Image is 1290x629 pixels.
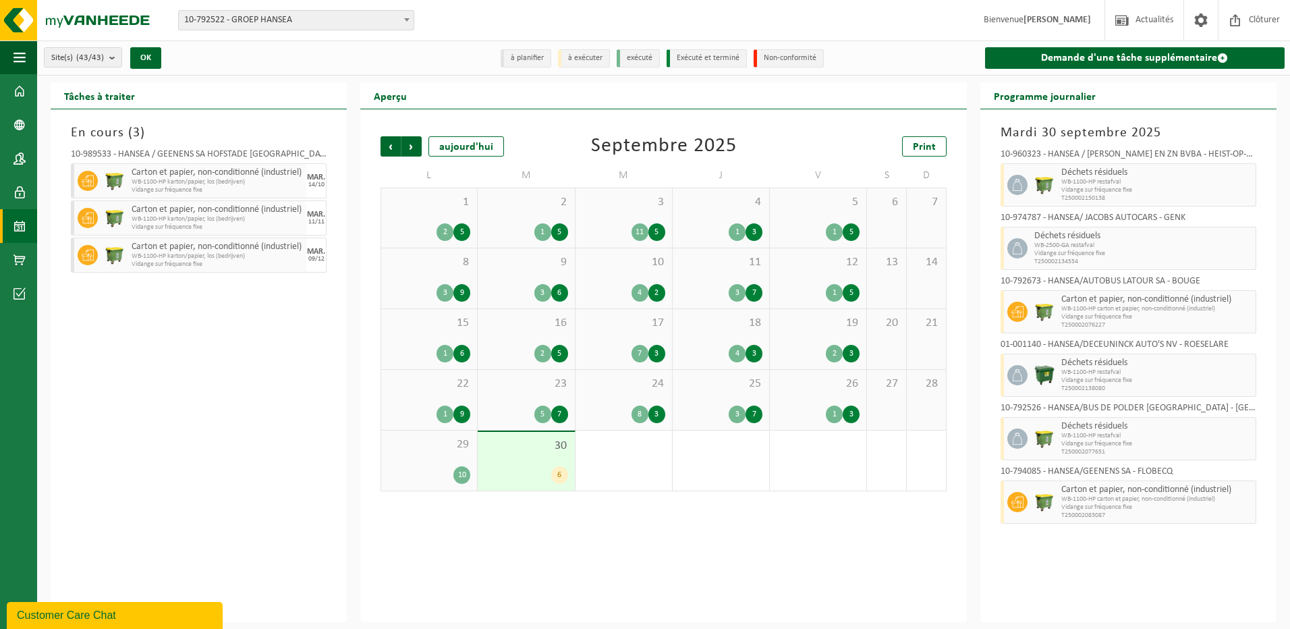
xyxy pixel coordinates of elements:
td: M [478,163,575,188]
td: S [867,163,907,188]
count: (43/43) [76,53,104,62]
span: Déchets résiduels [1061,358,1252,368]
img: WB-1100-HPE-GN-50 [1034,492,1055,512]
strong: [PERSON_NAME] [1023,15,1091,25]
img: WB-1100-HPE-GN-50 [105,171,125,191]
div: 10-792526 - HANSEA/BUS DE POLDER [GEOGRAPHIC_DATA] - [GEOGRAPHIC_DATA] [1001,404,1256,417]
span: T250002077651 [1061,448,1252,456]
span: 1 [388,195,470,210]
div: 4 [729,345,746,362]
div: 10-792673 - HANSEA/AUTOBUS LATOUR SA - BOUGE [1001,277,1256,290]
div: 3 [746,223,762,241]
div: 2 [534,345,551,362]
div: 11 [632,223,648,241]
div: 11/11 [308,219,325,225]
button: Site(s)(43/43) [44,47,122,67]
span: Déchets résiduels [1061,421,1252,432]
span: 26 [777,377,860,391]
div: MAR. [307,248,325,256]
span: WB-1100-HP carton et papier, non-conditionné (industriel) [1061,495,1252,503]
li: Non-conformité [754,49,824,67]
span: 8 [388,255,470,270]
div: 10-960323 - HANSEA / [PERSON_NAME] EN ZN BVBA - HEIST-OP-DEN-[PERSON_NAME] [1001,150,1256,163]
a: Print [902,136,947,157]
span: 13 [874,255,899,270]
span: WB-1100-HP karton/papier, los (bedrijven) [132,252,303,261]
td: M [576,163,673,188]
div: 2 [648,284,665,302]
span: 10 [582,255,665,270]
span: WB-1100-HP karton/papier, los (bedrijven) [132,178,303,186]
span: T250002138080 [1061,385,1252,393]
div: 4 [632,284,648,302]
span: 2 [484,195,567,210]
span: T250002083087 [1061,512,1252,520]
span: T250002076227 [1061,321,1252,329]
span: 22 [388,377,470,391]
span: 4 [679,195,762,210]
span: T250002150138 [1061,194,1252,202]
td: V [770,163,867,188]
div: 7 [632,345,648,362]
div: 5 [843,223,860,241]
div: 5 [453,223,470,241]
span: 5 [777,195,860,210]
div: 2 [826,345,843,362]
div: 6 [551,284,568,302]
span: 6 [874,195,899,210]
span: 23 [484,377,567,391]
span: Carton et papier, non-conditionné (industriel) [1061,294,1252,305]
h3: En cours ( ) [71,123,327,143]
div: 1 [437,345,453,362]
div: 1 [826,284,843,302]
span: Vidange sur fréquence fixe [1061,313,1252,321]
span: WB-1100-HP karton/papier, los (bedrijven) [132,215,303,223]
div: 5 [648,223,665,241]
iframe: chat widget [7,599,225,629]
span: 10-792522 - GROEP HANSEA [179,11,414,30]
span: 16 [484,316,567,331]
div: 3 [729,284,746,302]
div: 10 [453,466,470,484]
div: 5 [551,345,568,362]
span: 30 [484,439,567,454]
div: 14/10 [308,182,325,188]
li: Exécuté et terminé [667,49,747,67]
span: Vidange sur fréquence fixe [1061,186,1252,194]
li: à planifier [501,49,551,67]
li: exécuté [617,49,660,67]
div: 8 [632,406,648,423]
div: 10-794085 - HANSEA/GEENENS SA - FLOBECQ [1001,467,1256,481]
div: 5 [534,406,551,423]
div: 3 [648,345,665,362]
span: Vidange sur fréquence fixe [1061,440,1252,448]
span: WB-1100-HP restafval [1061,432,1252,440]
span: Vidange sur fréquence fixe [132,186,303,194]
span: Vidange sur fréquence fixe [132,223,303,231]
img: WB-1100-HPE-GN-50 [1034,175,1055,195]
span: 28 [914,377,939,391]
div: aujourd'hui [428,136,504,157]
img: WB-1100-HPE-GN-50 [1034,302,1055,322]
span: 12 [777,255,860,270]
span: 24 [582,377,665,391]
div: 1 [534,223,551,241]
div: 1 [437,406,453,423]
div: 7 [746,284,762,302]
td: J [673,163,770,188]
span: Vidange sur fréquence fixe [132,261,303,269]
span: Suivant [401,136,422,157]
h3: Mardi 30 septembre 2025 [1001,123,1256,143]
span: Site(s) [51,48,104,68]
div: 7 [746,406,762,423]
div: MAR. [307,211,325,219]
span: Déchets résiduels [1061,167,1252,178]
span: 3 [582,195,665,210]
img: WB-1100-HPE-GN-50 [105,208,125,228]
li: à exécuter [558,49,610,67]
div: 5 [843,284,860,302]
span: Print [913,142,936,153]
span: WB-2500-GA restafval [1034,242,1252,250]
span: Vidange sur fréquence fixe [1061,377,1252,385]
